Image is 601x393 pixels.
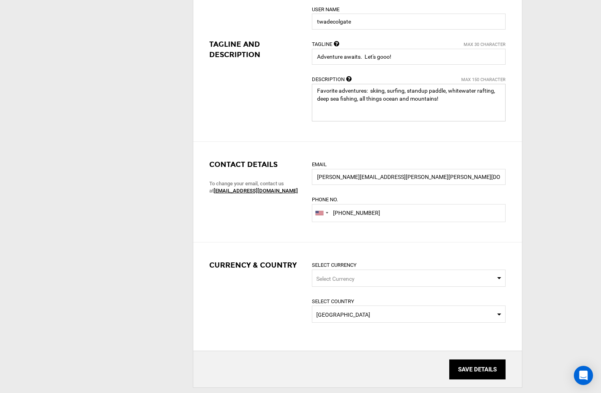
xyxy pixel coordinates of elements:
[209,40,300,60] div: Tagline And Description
[464,42,506,48] label: Max 30 Character
[461,77,506,83] label: Max 150 Character
[312,262,357,269] label: Select Currency
[209,160,300,170] div: Contact Details
[316,276,355,282] span: Select Currency
[312,14,506,30] input: User Name
[312,161,327,169] label: Email
[312,169,506,185] input: Enter Your Email
[312,298,354,306] label: Select Country
[312,306,506,323] span: Select box activate
[312,204,331,222] div: United States: +1
[312,204,506,222] input: +1 201-555-0123
[312,49,506,65] input: Tagline
[312,41,332,48] label: Tagline
[209,260,300,271] div: Currency & Country
[449,359,506,379] input: SAVE DETAILS
[312,76,345,83] label: Description
[209,176,300,195] div: To change your email, contact us at
[312,196,338,204] label: Phone No.
[316,311,501,319] span: [GEOGRAPHIC_DATA]
[312,270,506,287] span: Select box activate
[214,188,298,194] a: [EMAIL_ADDRESS][DOMAIN_NAME]
[574,366,593,385] div: Open Intercom Messenger
[312,6,339,14] label: User Name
